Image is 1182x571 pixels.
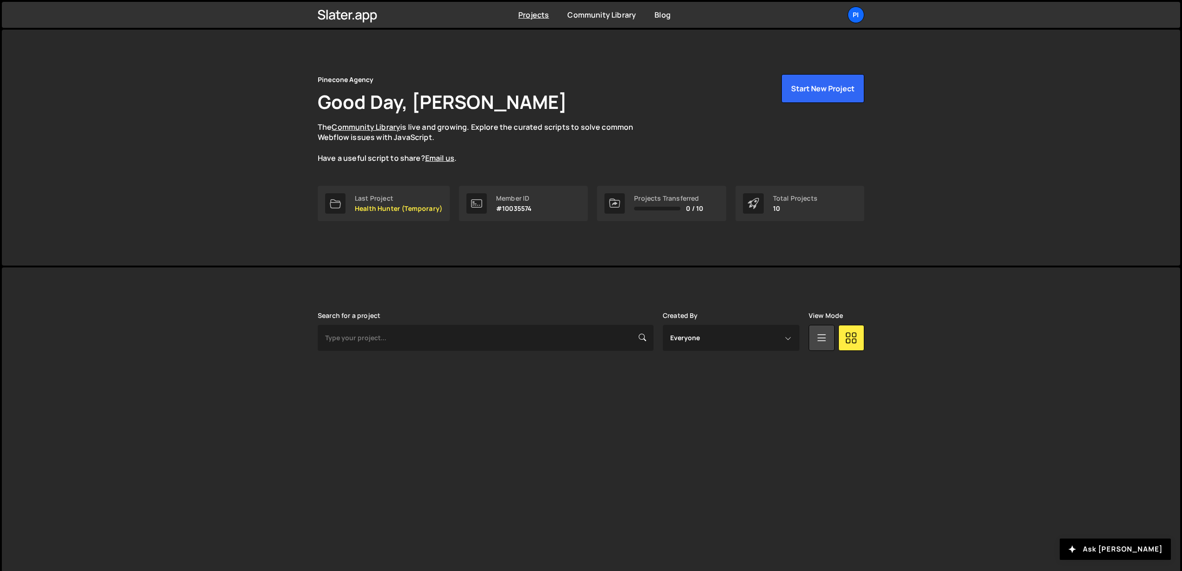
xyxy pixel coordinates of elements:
[425,153,454,163] a: Email us
[496,195,532,202] div: Member ID
[318,89,567,114] h1: Good Day, [PERSON_NAME]
[518,10,549,20] a: Projects
[332,122,400,132] a: Community Library
[318,186,450,221] a: Last Project Health Hunter (Temporary)
[781,74,864,103] button: Start New Project
[567,10,636,20] a: Community Library
[355,195,442,202] div: Last Project
[634,195,703,202] div: Projects Transferred
[355,205,442,212] p: Health Hunter (Temporary)
[654,10,671,20] a: Blog
[1060,539,1171,560] button: Ask [PERSON_NAME]
[663,312,698,319] label: Created By
[318,74,373,85] div: Pinecone Agency
[318,312,380,319] label: Search for a project
[773,195,817,202] div: Total Projects
[496,205,532,212] p: #10035574
[318,122,651,164] p: The is live and growing. Explore the curated scripts to solve common Webflow issues with JavaScri...
[809,312,843,319] label: View Mode
[773,205,817,212] p: 10
[686,205,703,212] span: 0 / 10
[848,6,864,23] a: Pi
[318,325,654,351] input: Type your project...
